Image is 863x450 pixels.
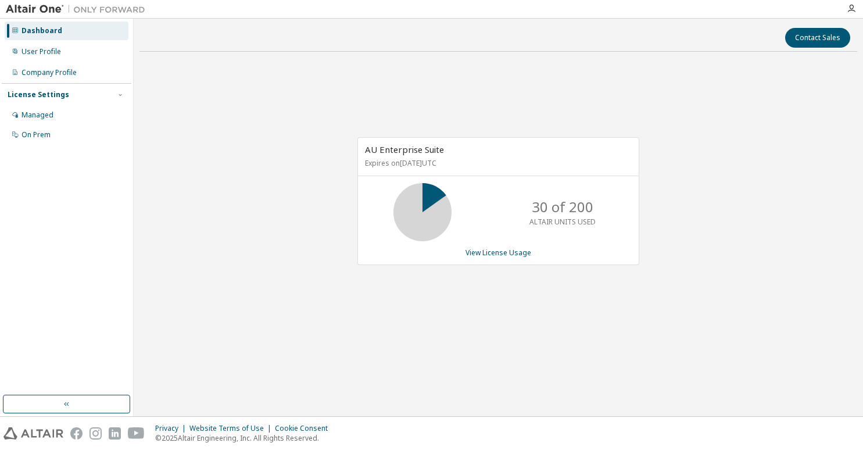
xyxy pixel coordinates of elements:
div: Managed [22,110,53,120]
p: 30 of 200 [532,197,593,217]
img: altair_logo.svg [3,427,63,440]
div: Dashboard [22,26,62,35]
div: License Settings [8,90,69,99]
img: linkedin.svg [109,427,121,440]
p: ALTAIR UNITS USED [529,217,596,227]
img: Altair One [6,3,151,15]
div: Cookie Consent [275,424,335,433]
div: User Profile [22,47,61,56]
div: Privacy [155,424,189,433]
button: Contact Sales [785,28,850,48]
div: Company Profile [22,68,77,77]
img: youtube.svg [128,427,145,440]
img: facebook.svg [70,427,83,440]
p: © 2025 Altair Engineering, Inc. All Rights Reserved. [155,433,335,443]
div: Website Terms of Use [189,424,275,433]
span: AU Enterprise Suite [365,144,444,155]
img: instagram.svg [89,427,102,440]
div: On Prem [22,130,51,140]
p: Expires on [DATE] UTC [365,158,629,168]
a: View License Usage [465,248,531,258]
